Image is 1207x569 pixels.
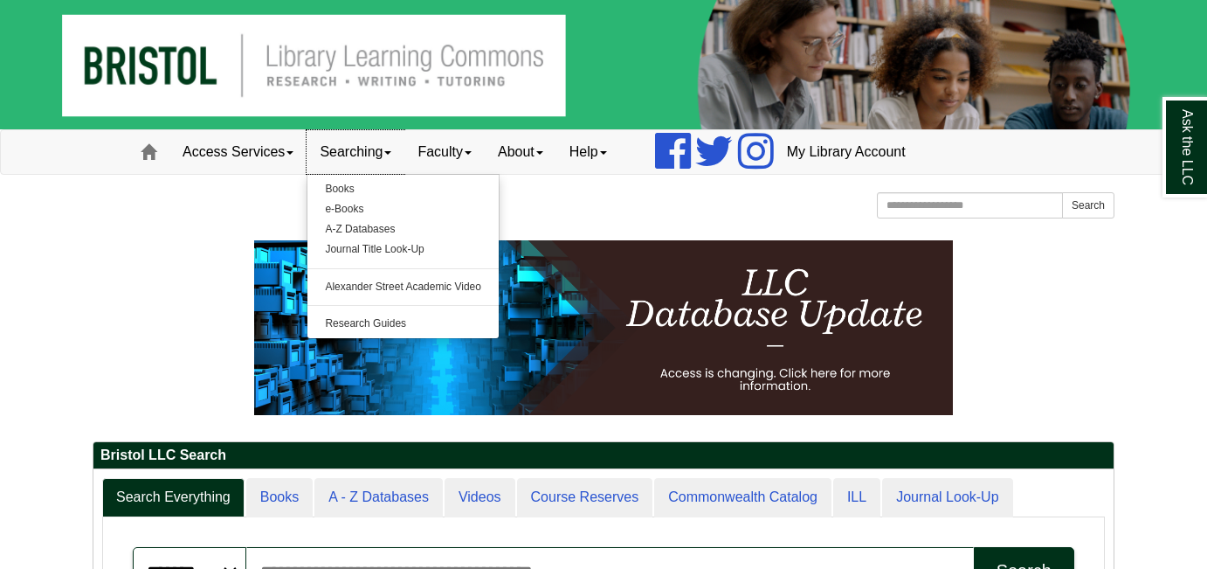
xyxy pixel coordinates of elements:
a: Access Services [169,130,307,174]
a: Research Guides [307,314,499,334]
a: Journal Look-Up [882,478,1012,517]
a: Commonwealth Catalog [654,478,831,517]
a: Course Reserves [517,478,653,517]
a: A - Z Databases [314,478,443,517]
a: Help [556,130,620,174]
h2: Bristol LLC Search [93,442,1114,469]
a: My Library Account [774,130,919,174]
a: Journal Title Look-Up [307,239,499,260]
a: A-Z Databases [307,219,499,239]
a: Search Everything [102,478,245,517]
a: Alexander Street Academic Video [307,277,499,297]
a: Books [246,478,313,517]
a: e-Books [307,199,499,219]
a: Books [307,179,499,199]
a: ILL [833,478,880,517]
a: About [485,130,556,174]
img: HTML tutorial [254,240,953,415]
a: Searching [307,130,404,174]
button: Search [1062,192,1114,219]
a: Videos [445,478,515,517]
a: Faculty [404,130,485,174]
